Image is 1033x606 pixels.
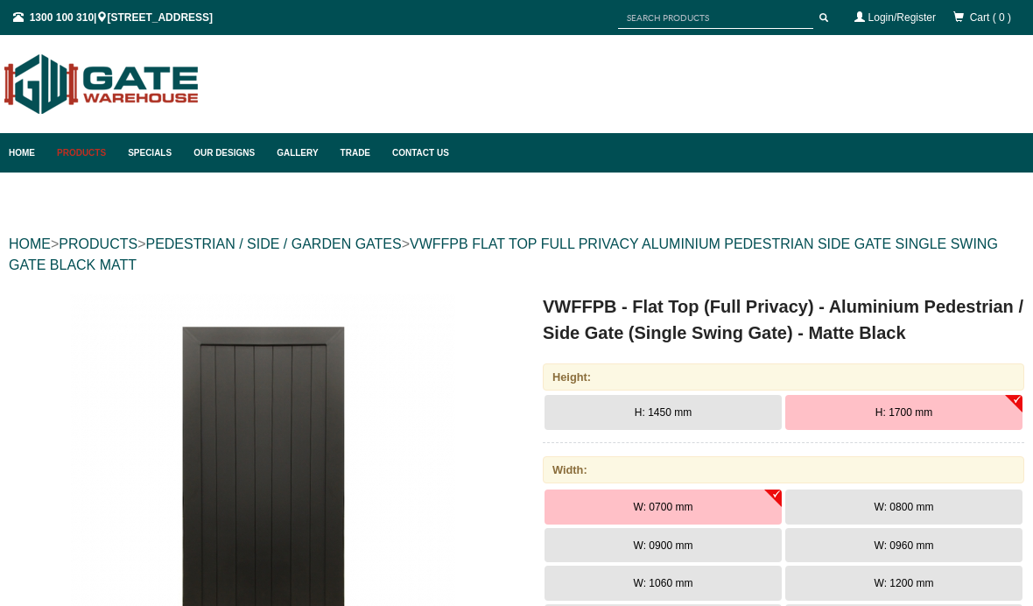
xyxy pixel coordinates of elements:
[9,216,1024,293] div: > > >
[868,11,936,24] a: Login/Register
[545,395,782,430] button: H: 1450 mm
[119,133,185,173] a: Specials
[875,539,934,552] span: W: 0960 mm
[145,236,401,251] a: PEDESTRIAN / SIDE / GARDEN GATES
[970,11,1011,24] span: Cart ( 0 )
[545,528,782,563] button: W: 0900 mm
[543,363,1024,391] div: Height:
[634,539,693,552] span: W: 0900 mm
[30,11,94,24] a: 1300 100 310
[9,236,998,272] a: VWFFPB FLAT TOP FULL PRIVACY ALUMINIUM PEDESTRIAN SIDE GATE SINGLE SWING GATE BLACK MATT
[48,133,119,173] a: Products
[9,133,48,173] a: Home
[545,490,782,525] button: W: 0700 mm
[635,406,692,419] span: H: 1450 mm
[9,236,51,251] a: HOME
[618,7,813,29] input: SEARCH PRODUCTS
[875,501,934,513] span: W: 0800 mm
[634,577,693,589] span: W: 1060 mm
[268,133,331,173] a: Gallery
[185,133,268,173] a: Our Designs
[875,406,932,419] span: H: 1700 mm
[383,133,449,173] a: Contact Us
[875,577,934,589] span: W: 1200 mm
[332,133,383,173] a: Trade
[785,395,1022,430] button: H: 1700 mm
[545,566,782,601] button: W: 1060 mm
[543,293,1024,346] h1: VWFFPB - Flat Top (Full Privacy) - Aluminium Pedestrian / Side Gate (Single Swing Gate) - Matte B...
[785,490,1022,525] button: W: 0800 mm
[13,11,213,24] span: | [STREET_ADDRESS]
[785,566,1022,601] button: W: 1200 mm
[59,236,137,251] a: PRODUCTS
[634,501,693,513] span: W: 0700 mm
[543,456,1024,483] div: Width:
[785,528,1022,563] button: W: 0960 mm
